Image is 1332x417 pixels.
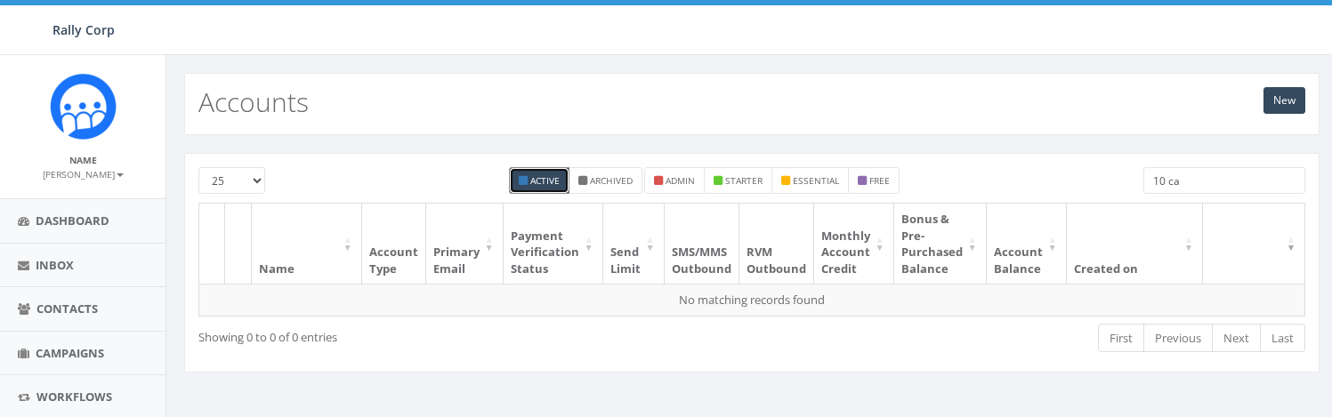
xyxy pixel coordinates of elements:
th: Created on: activate to sort column ascending [1067,204,1203,284]
a: Previous [1143,324,1213,353]
th: Monthly Account Credit: activate to sort column ascending [814,204,894,284]
small: [PERSON_NAME] [43,168,124,180]
td: No matching records found [199,284,1305,316]
th: RVM Outbound [739,204,814,284]
th: Account Balance: activate to sort column ascending [987,204,1067,284]
a: New [1263,87,1305,114]
small: Archived [590,174,633,187]
th: Primary Email : activate to sort column ascending [426,204,504,284]
span: Contacts [36,301,98,317]
a: Last [1260,324,1305,353]
small: admin [666,174,695,187]
a: First [1098,324,1144,353]
span: Workflows [36,389,112,405]
a: [PERSON_NAME] [43,165,124,181]
span: Campaigns [36,345,104,361]
span: Dashboard [36,213,109,229]
img: Icon_1.png [50,73,117,140]
a: Next [1212,324,1261,353]
small: essential [793,174,839,187]
th: Account Type [362,204,426,284]
small: free [869,174,890,187]
small: starter [725,174,763,187]
th: Send Limit: activate to sort column ascending [603,204,665,284]
span: Inbox [36,257,74,273]
th: Name: activate to sort column ascending [252,204,362,284]
input: Type to search [1143,167,1305,194]
th: Payment Verification Status : activate to sort column ascending [504,204,603,284]
th: SMS/MMS Outbound [665,204,739,284]
small: Active [530,174,560,187]
div: Showing 0 to 0 of 0 entries [198,322,644,346]
span: Rally Corp [52,21,115,38]
h2: Accounts [198,87,309,116]
th: Bonus &amp; Pre-Purchased Balance: activate to sort column ascending [894,204,987,284]
small: Name [69,154,97,166]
